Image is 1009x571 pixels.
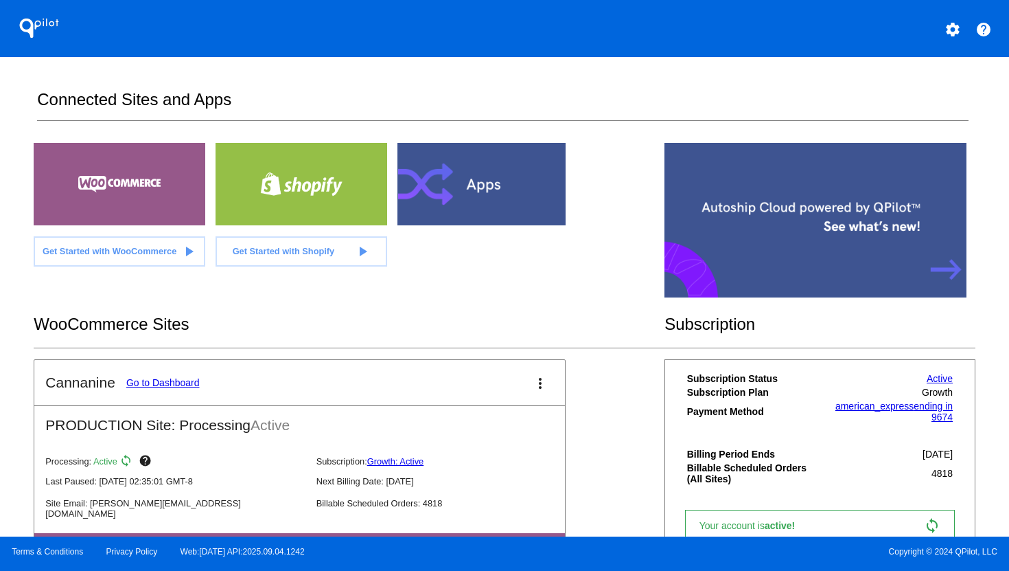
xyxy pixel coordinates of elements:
span: [DATE] [923,449,953,460]
h2: Subscription [664,315,975,334]
mat-icon: sync [924,517,940,534]
mat-icon: settings [944,21,961,38]
span: Growth [922,387,953,398]
mat-icon: help [139,454,155,471]
p: Billable Scheduled Orders: 4818 [316,498,576,508]
a: Active [927,373,953,384]
h1: QPilot [12,14,67,42]
mat-icon: play_arrow [354,243,371,260]
h2: Connected Sites and Apps [37,90,968,121]
a: Your account isactive! sync [685,510,955,541]
a: Growth: Active [367,456,424,467]
p: Subscription: [316,456,576,467]
a: Privacy Policy [106,547,158,557]
a: Get Started with WooCommerce [34,236,205,267]
span: Your account is [699,520,809,531]
mat-icon: play_arrow [181,243,197,260]
p: Last Paused: [DATE] 02:35:01 GMT-8 [45,476,305,486]
th: Subscription Plan [686,386,820,399]
p: Next Billing Date: [DATE] [316,476,576,486]
a: Web:[DATE] API:2025.09.04.1242 [181,547,305,557]
th: Subscription Status [686,372,820,385]
a: american_expressending in 9674 [835,401,953,423]
p: Processing: [45,454,305,471]
span: active! [765,520,802,531]
span: Get Started with Shopify [233,246,335,256]
span: american_express [835,401,914,412]
th: Billable Scheduled Orders (All Sites) [686,462,820,485]
th: Payment Method [686,400,820,423]
h2: Cannanine [45,374,115,391]
span: Copyright © 2024 QPilot, LLC [516,547,997,557]
span: Active [93,456,117,467]
a: Go to Dashboard [126,377,200,388]
mat-icon: more_vert [532,375,548,392]
span: Active [251,417,290,433]
h2: WooCommerce Sites [34,315,664,334]
p: Site Email: [PERSON_NAME][EMAIL_ADDRESS][DOMAIN_NAME] [45,498,305,519]
a: Get Started with Shopify [216,236,387,267]
th: Billing Period Ends [686,448,820,460]
mat-icon: sync [119,454,136,471]
span: Get Started with WooCommerce [43,246,176,256]
a: Terms & Conditions [12,547,83,557]
mat-icon: help [975,21,992,38]
h2: PRODUCTION Site: Processing [34,406,565,434]
span: 4818 [931,468,953,479]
